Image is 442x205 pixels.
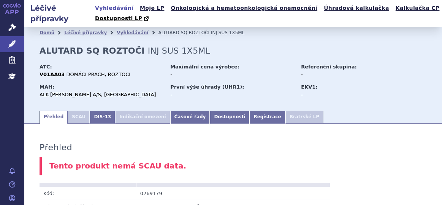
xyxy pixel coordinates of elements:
[393,3,442,13] a: Kalkulačka CP
[170,84,244,90] strong: První výše úhrady (UHR1):
[40,46,145,56] strong: ALUTARD SQ ROZTOČI
[40,187,136,200] td: Kód:
[170,111,210,124] a: Časové řady
[40,64,52,70] strong: ATC:
[301,64,356,70] strong: Referenční skupina:
[40,157,427,175] div: Tento produkt nemá SCAU data.
[170,64,239,70] strong: Maximální cena výrobce:
[40,30,54,35] a: Domů
[210,111,249,124] a: Dostupnosti
[40,143,72,153] h3: Přehled
[301,71,387,78] div: -
[170,91,294,98] div: -
[95,15,143,21] span: Dostupnosti LP
[24,3,93,24] h2: Léčivé přípravky
[117,30,148,35] a: Vyhledávání
[301,84,317,90] strong: EKV1:
[40,91,163,98] div: ALK-[PERSON_NAME] A/S, [GEOGRAPHIC_DATA]
[322,3,391,13] a: Úhradová kalkulačka
[211,30,244,35] span: INJ SUS 1X5ML
[90,111,115,124] a: DIS-13
[301,91,387,98] div: -
[93,3,136,13] a: Vyhledávání
[158,30,209,35] span: ALUTARD SQ ROZTOČI
[138,3,166,13] a: Moje LP
[168,3,320,13] a: Onkologická a hematoonkologická onemocnění
[67,72,131,77] span: DOMÁCÍ PRACH, ROZTOČI
[148,46,210,56] span: INJ SUS 1X5ML
[40,72,65,77] strong: V01AA03
[249,111,285,124] a: Registrace
[93,13,152,24] a: Dostupnosti LP
[170,71,294,78] div: -
[40,111,68,124] a: Přehled
[40,84,54,90] strong: MAH:
[64,30,107,35] a: Léčivé přípravky
[136,187,233,200] td: 0269179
